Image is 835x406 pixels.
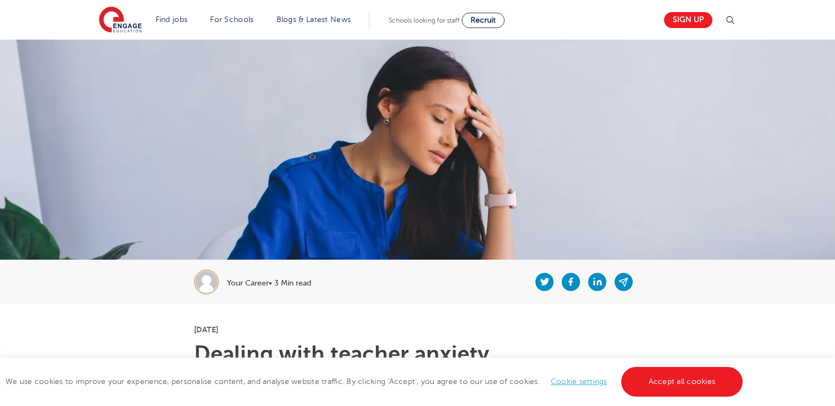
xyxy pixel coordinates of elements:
[99,7,142,34] img: Engage Education
[471,16,496,24] span: Recruit
[462,13,505,28] a: Recruit
[194,343,641,365] h1: Dealing with teacher anxiety
[227,279,311,287] p: Your Career• 3 Min read
[621,367,743,397] a: Accept all cookies
[5,377,745,386] span: We use cookies to improve your experience, personalise content, and analyse website traffic. By c...
[277,15,351,24] a: Blogs & Latest News
[551,377,607,386] a: Cookie settings
[194,326,641,333] p: [DATE]
[389,17,460,24] span: Schools looking for staff
[210,15,253,24] a: For Schools
[664,12,712,28] a: Sign up
[156,15,188,24] a: Find jobs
